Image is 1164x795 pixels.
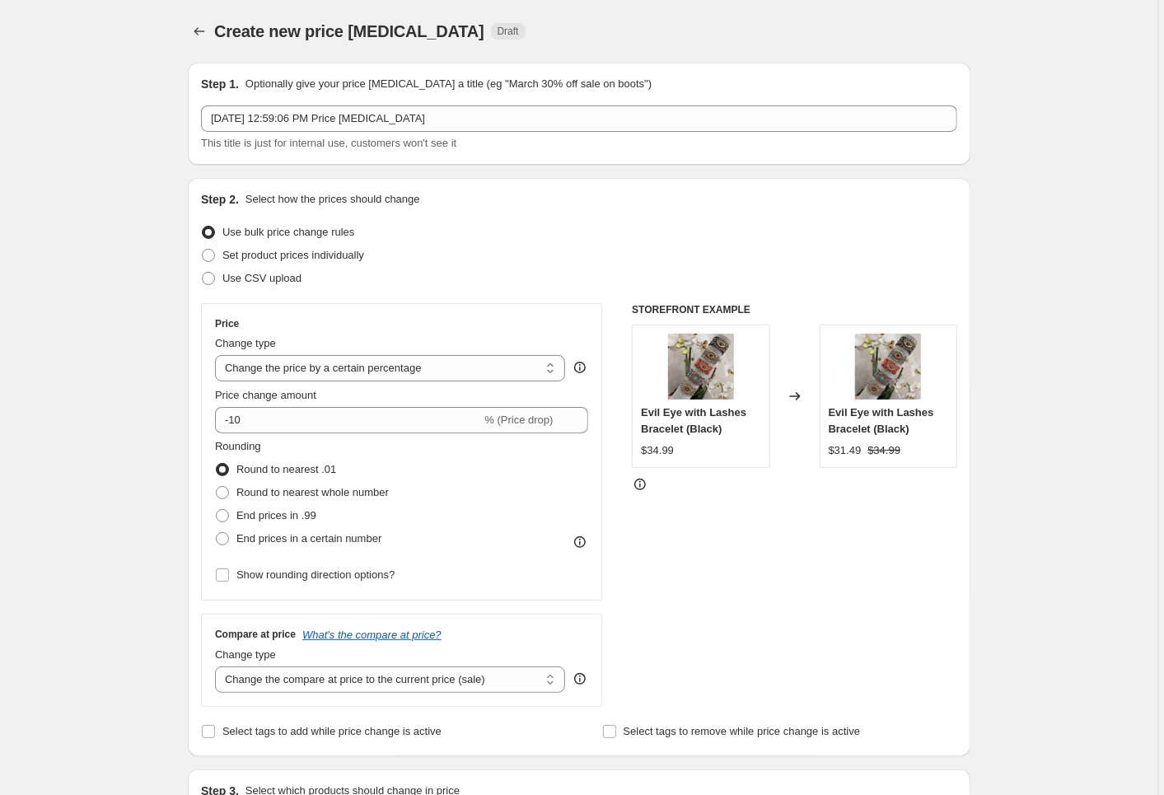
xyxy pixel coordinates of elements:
[641,442,674,459] div: $34.99
[641,406,746,435] span: Evil Eye with Lashes Bracelet (Black)
[222,226,354,238] span: Use bulk price change rules
[245,76,652,92] p: Optionally give your price [MEDICAL_DATA] a title (eg "March 30% off sale on boots")
[215,440,261,452] span: Rounding
[632,303,957,316] h6: STOREFRONT EXAMPLE
[498,25,519,38] span: Draft
[222,272,302,284] span: Use CSV upload
[201,105,957,132] input: 30% off holiday sale
[236,463,336,475] span: Round to nearest .01
[201,191,239,208] h2: Step 2.
[215,648,276,661] span: Change type
[222,725,442,737] span: Select tags to add while price change is active
[215,337,276,349] span: Change type
[245,191,420,208] p: Select how the prices should change
[484,414,553,426] span: % (Price drop)
[201,137,456,149] span: This title is just for internal use, customers won't see it
[236,509,316,521] span: End prices in .99
[201,76,239,92] h2: Step 1.
[302,629,442,641] button: What's the compare at price?
[215,628,296,641] h3: Compare at price
[188,20,211,43] button: Price change jobs
[855,334,921,400] img: image_de681ef8-1f6e-4ead-bdad-8b7eecceb69b_80x.heic
[668,334,734,400] img: image_de681ef8-1f6e-4ead-bdad-8b7eecceb69b_80x.heic
[572,359,588,376] div: help
[236,568,395,581] span: Show rounding direction options?
[215,407,481,433] input: -15
[867,442,900,459] strike: $34.99
[624,725,861,737] span: Select tags to remove while price change is active
[214,22,484,40] span: Create new price [MEDICAL_DATA]
[215,317,239,330] h3: Price
[222,249,364,261] span: Set product prices individually
[236,532,381,545] span: End prices in a certain number
[572,671,588,687] div: help
[215,389,316,401] span: Price change amount
[236,486,389,498] span: Round to nearest whole number
[829,442,862,459] div: $31.49
[829,406,934,435] span: Evil Eye with Lashes Bracelet (Black)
